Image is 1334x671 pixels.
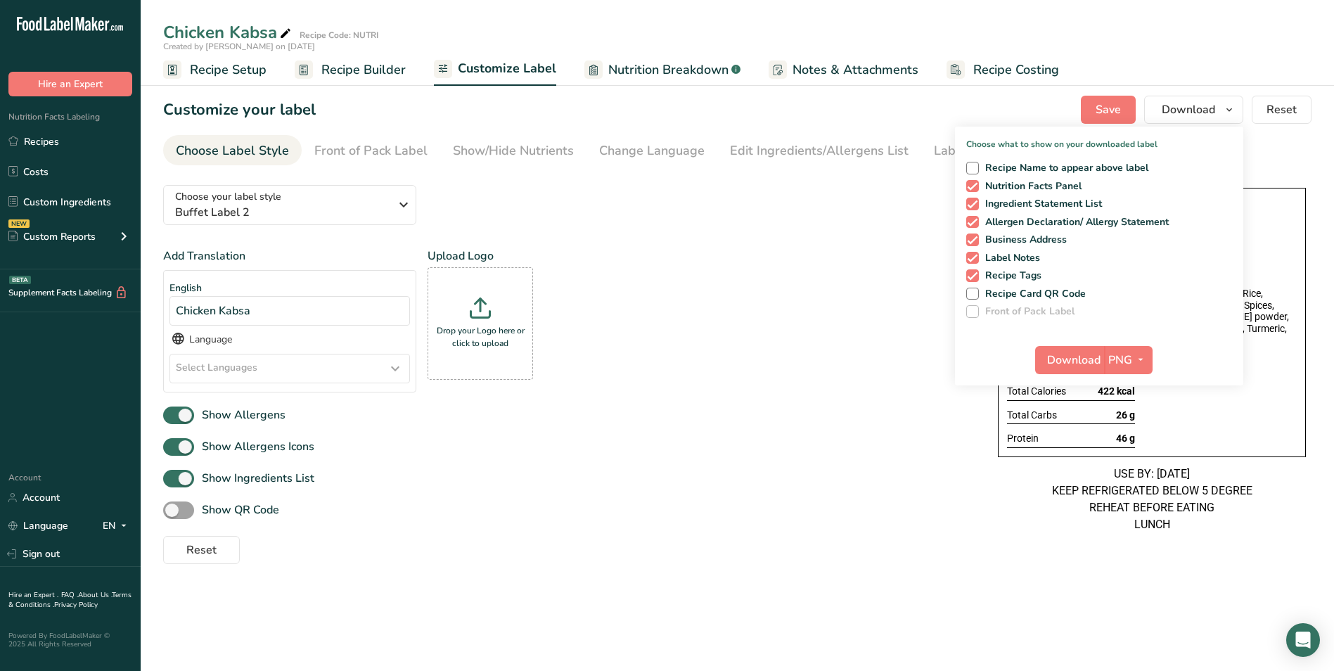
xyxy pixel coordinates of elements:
a: Privacy Policy [54,600,98,610]
span: Show Allergens [194,407,286,423]
a: Customize Label [434,53,556,87]
div: Upload Logo [428,248,533,380]
div: Chicken Kabsa [163,20,294,45]
a: Hire an Expert . [8,590,58,600]
a: Recipe Costing [947,54,1059,86]
h1: Customize your label [163,98,316,122]
div: Open Intercom Messenger [1286,623,1320,657]
span: Customize Label [458,59,556,78]
a: Nutrition Breakdown [584,54,740,86]
span: Recipe Card QR Code [979,288,1086,300]
button: Download [1144,96,1243,124]
div: EN [103,518,132,535]
span: Total Calories [1007,385,1066,397]
span: 26 g [1116,409,1135,421]
span: Download [1047,352,1101,369]
span: Reset [1266,101,1297,118]
span: Choose your label style [175,189,281,204]
span: Label Notes [979,252,1041,264]
span: Allergen Declaration/ Allergy Statement [979,216,1169,229]
span: Save [1096,101,1121,118]
span: Nutrition Facts Panel [979,180,1082,193]
span: Reset [186,542,217,558]
span: Recipe Setup [190,60,267,79]
div: Add Translation [163,248,416,392]
div: Chicken Kabsa [169,296,410,326]
span: Show Ingredients List [194,470,314,487]
span: Created by [PERSON_NAME] on [DATE] [163,41,315,52]
span: Show Allergens Icons [194,438,314,455]
div: USE BY: [DATE] KEEP REFRIGERATED BELOW 5 DEGREE REHEAT BEFORE EATING LUNCH [998,466,1306,533]
button: Save [1081,96,1136,124]
button: Reset [163,536,240,564]
div: Custom Reports [8,229,96,244]
div: Choose Label Style [176,141,289,160]
a: Language [8,513,68,538]
div: Language [169,331,410,348]
span: Ingredient Statement List [979,198,1103,210]
span: Business Address [979,234,1067,246]
span: English [169,281,202,295]
div: Select Languages [170,354,409,383]
a: Notes & Attachments [769,54,918,86]
span: Nutrition Breakdown [608,60,729,79]
p: Choose what to show on your downloaded label [955,127,1243,151]
div: NEW [8,219,30,228]
div: Change Language [599,141,705,160]
div: Edit Ingredients/Allergens List [730,141,909,160]
button: Download [1035,346,1104,374]
div: BETA [9,276,31,284]
a: About Us . [78,590,112,600]
button: Reset [1252,96,1311,124]
div: Show/Hide Nutrients [453,141,574,160]
span: Recipe Tags [979,269,1042,282]
span: Notes & Attachments [793,60,918,79]
a: Recipe Setup [163,54,267,86]
a: FAQ . [61,590,78,600]
span: 46 g [1116,433,1135,445]
span: Download [1162,101,1215,118]
a: Terms & Conditions . [8,590,132,610]
button: Hire an Expert [8,72,132,96]
span: 422 kcal [1098,385,1135,397]
span: Recipe Costing [973,60,1059,79]
span: PNG [1108,352,1132,369]
button: PNG [1104,346,1153,374]
p: Drop your Logo here or click to upload [431,324,530,350]
span: Recipe Name to appear above label [979,162,1149,174]
div: Front of Pack Label [314,141,428,160]
span: Total Carbs [1007,409,1057,421]
div: Recipe Code: NUTRI [300,29,378,41]
div: Powered By FoodLabelMaker © 2025 All Rights Reserved [8,632,132,648]
a: Recipe Builder [295,54,406,86]
button: Choose your label style Buffet Label 2 [163,185,416,225]
div: Label Extra Info [934,141,1027,160]
span: Show QR Code [194,501,279,518]
span: Buffet Label 2 [175,204,390,221]
span: Front of Pack Label [979,305,1075,318]
span: Recipe Builder [321,60,406,79]
span: Protein [1007,433,1039,445]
